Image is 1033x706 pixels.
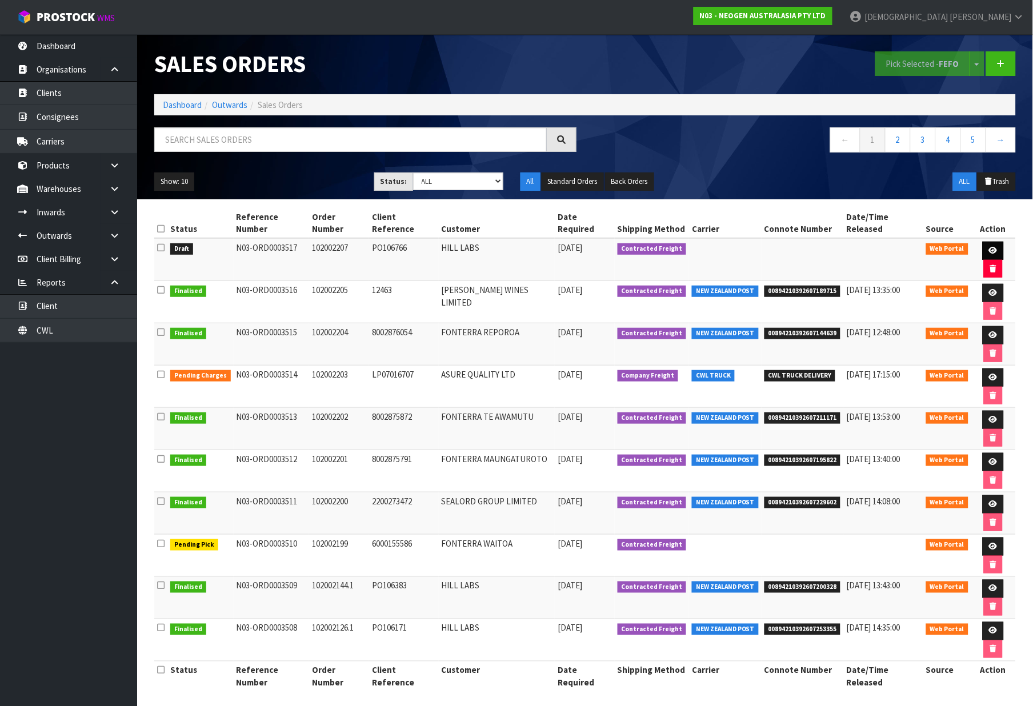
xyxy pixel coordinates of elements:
td: 102002144.1 [309,577,369,619]
span: 00894210392607144639 [764,328,841,339]
span: 00894210392607229602 [764,497,841,508]
td: FONTERRA WAITOA [439,535,555,577]
span: Pending Pick [170,539,218,551]
td: 102002126.1 [309,619,369,661]
td: N03-ORD0003508 [234,619,310,661]
td: N03-ORD0003509 [234,577,310,619]
span: Web Portal [926,539,968,551]
td: 12463 [369,281,438,323]
td: 102002203 [309,366,369,408]
td: HILL LABS [439,238,555,281]
a: Outwards [212,99,247,110]
th: Action [971,661,1016,692]
a: 1 [860,127,886,152]
span: NEW ZEALAND POST [692,328,759,339]
span: Finalised [170,328,206,339]
button: Trash [978,173,1016,191]
span: Contracted Freight [618,497,687,508]
th: Shipping Method [615,208,690,239]
td: N03-ORD0003510 [234,535,310,577]
th: Shipping Method [615,661,690,692]
a: 2 [885,127,911,152]
td: 102002202 [309,408,369,450]
th: Reference Number [234,661,310,692]
th: Date/Time Released [843,208,923,239]
span: [DATE] 12:48:00 [846,327,900,338]
th: Customer [439,208,555,239]
span: Company Freight [618,370,679,382]
span: [DATE] 17:15:00 [846,369,900,380]
button: Pick Selected -FEFO [875,51,970,76]
td: [PERSON_NAME] WINES LIMITED [439,281,555,323]
td: HILL LABS [439,619,555,661]
th: Customer [439,661,555,692]
span: Web Portal [926,624,968,635]
td: N03-ORD0003511 [234,492,310,535]
td: FONTERRA TE AWAMUTU [439,408,555,450]
span: [DATE] 13:53:00 [846,411,900,422]
a: N03 - NEOGEN AUSTRALASIA PTY LTD [694,7,832,25]
span: Contracted Freight [618,624,687,635]
td: 102002207 [309,238,369,281]
span: [DATE] [558,411,582,422]
td: 102002205 [309,281,369,323]
th: Date/Time Released [843,661,923,692]
td: 102002201 [309,450,369,492]
span: CWL TRUCK [692,370,735,382]
td: 6000155586 [369,535,438,577]
th: Status [167,661,234,692]
button: Show: 10 [154,173,194,191]
span: Sales Orders [258,99,303,110]
span: NEW ZEALAND POST [692,581,759,593]
span: Draft [170,243,193,255]
span: Web Portal [926,243,968,255]
span: 00894210392607253355 [764,624,841,635]
button: ALL [953,173,976,191]
span: Pending Charges [170,370,231,382]
span: Web Portal [926,286,968,297]
td: PO106766 [369,238,438,281]
th: Order Number [309,208,369,239]
span: [DATE] [558,284,582,295]
td: N03-ORD0003516 [234,281,310,323]
span: Contracted Freight [618,286,687,297]
td: 102002204 [309,323,369,366]
th: Connote Number [762,208,844,239]
td: LP07016707 [369,366,438,408]
span: Contracted Freight [618,412,687,424]
h1: Sales Orders [154,51,576,77]
th: Order Number [309,661,369,692]
span: 00894210392607195822 [764,455,841,466]
a: Dashboard [163,99,202,110]
span: Finalised [170,497,206,508]
span: [PERSON_NAME] [950,11,1012,22]
span: [DATE] [558,454,582,464]
span: [DEMOGRAPHIC_DATA] [864,11,948,22]
span: [DATE] 13:43:00 [846,580,900,591]
span: Web Portal [926,370,968,382]
input: Search sales orders [154,127,547,152]
th: Connote Number [762,661,844,692]
span: NEW ZEALAND POST [692,624,759,635]
a: 3 [910,127,936,152]
th: Client Reference [369,661,438,692]
span: [DATE] 14:08:00 [846,496,900,507]
td: PO106171 [369,619,438,661]
span: ProStock [37,10,95,25]
th: Carrier [689,208,762,239]
span: Finalised [170,581,206,593]
td: 8002876054 [369,323,438,366]
span: Web Portal [926,328,968,339]
th: Carrier [689,661,762,692]
span: NEW ZEALAND POST [692,497,759,508]
td: HILL LABS [439,577,555,619]
span: [DATE] 13:40:00 [846,454,900,464]
span: [DATE] [558,580,582,591]
td: FONTERRA REPOROA [439,323,555,366]
nav: Page navigation [594,127,1016,155]
span: 00894210392607211171 [764,412,841,424]
span: [DATE] 13:35:00 [846,284,900,295]
th: Source [923,661,971,692]
span: NEW ZEALAND POST [692,412,759,424]
span: Web Portal [926,497,968,508]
